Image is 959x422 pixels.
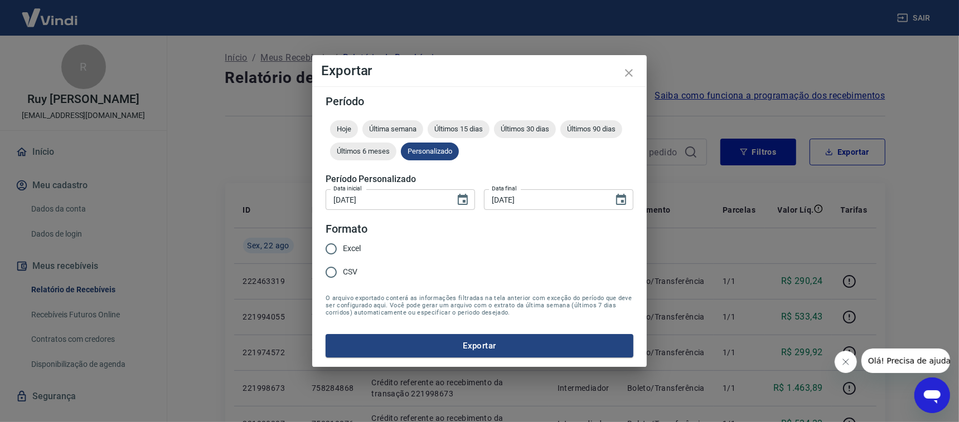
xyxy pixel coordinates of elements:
input: DD/MM/YYYY [484,189,606,210]
span: Últimos 6 meses [330,147,396,155]
span: Última semana [362,125,423,133]
span: Últimos 15 dias [428,125,490,133]
h4: Exportar [321,64,638,77]
h5: Período Personalizado [326,174,633,185]
span: Personalizado [401,147,459,155]
div: Última semana [362,120,423,138]
span: Hoje [330,125,358,133]
button: close [616,60,642,86]
div: Últimos 30 dias [494,120,556,138]
span: Últimos 30 dias [494,125,556,133]
iframe: Mensagem da empresa [861,349,950,373]
span: Últimos 90 dias [560,125,622,133]
label: Data final [492,184,517,193]
button: Choose date, selected date is 22 de ago de 2025 [610,189,632,211]
span: CSV [343,266,357,278]
div: Últimos 6 meses [330,143,396,160]
iframe: Botão para abrir a janela de mensagens [914,377,950,413]
iframe: Fechar mensagem [835,351,857,373]
span: Olá! Precisa de ajuda? [7,8,94,17]
legend: Formato [326,221,367,237]
span: Excel [343,243,361,254]
div: Últimos 15 dias [428,120,490,138]
input: DD/MM/YYYY [326,189,447,210]
h5: Período [326,96,633,107]
div: Hoje [330,120,358,138]
span: O arquivo exportado conterá as informações filtradas na tela anterior com exceção do período que ... [326,295,633,316]
div: Personalizado [401,143,459,160]
label: Data inicial [333,184,362,193]
button: Choose date, selected date is 22 de ago de 2025 [452,189,474,211]
div: Últimos 90 dias [560,120,622,138]
button: Exportar [326,334,633,357]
